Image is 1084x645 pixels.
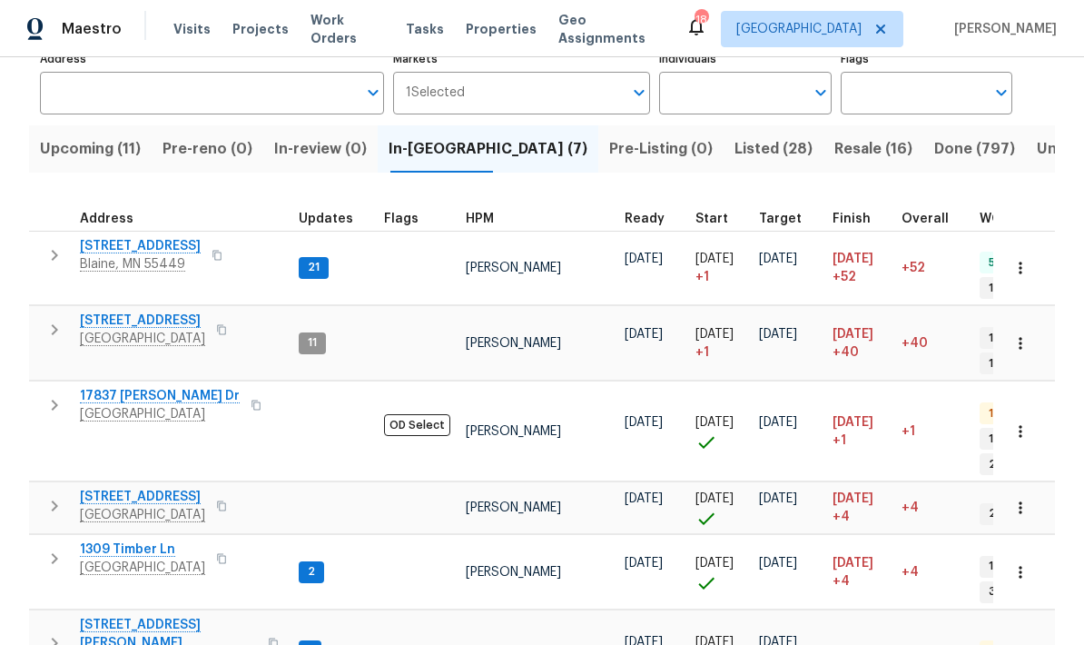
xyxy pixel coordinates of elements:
[393,54,651,64] label: Markets
[625,416,663,429] span: [DATE]
[609,136,713,162] span: Pre-Listing (0)
[625,253,663,265] span: [DATE]
[825,306,894,381] td: Scheduled to finish 40 day(s) late
[625,492,663,505] span: [DATE]
[40,54,384,64] label: Address
[902,213,949,225] span: Overall
[736,20,862,38] span: [GEOGRAPHIC_DATA]
[894,306,972,381] td: 40 day(s) past target finish date
[466,337,561,350] span: [PERSON_NAME]
[688,306,752,381] td: Project started 1 days late
[833,572,850,590] span: +4
[310,11,384,47] span: Work Orders
[695,343,709,362] span: + 1
[834,136,912,162] span: Resale (16)
[695,557,734,570] span: [DATE]
[981,559,1022,574] span: 1 WIP
[833,557,873,570] span: [DATE]
[989,80,1014,105] button: Open
[466,566,561,579] span: [PERSON_NAME]
[406,85,465,101] span: 1 Selected
[625,557,663,570] span: [DATE]
[80,213,133,225] span: Address
[894,482,972,534] td: 4 day(s) past target finish date
[833,432,846,450] span: +1
[406,23,444,35] span: Tasks
[902,425,915,438] span: +1
[981,281,1058,296] span: 1 Accepted
[808,80,833,105] button: Open
[695,253,734,265] span: [DATE]
[466,425,561,438] span: [PERSON_NAME]
[980,213,1079,225] span: WO Completion
[833,213,871,225] span: Finish
[981,356,1058,372] span: 1 Accepted
[688,535,752,610] td: Project started on time
[825,535,894,610] td: Scheduled to finish 4 day(s) late
[934,136,1015,162] span: Done (797)
[841,54,1012,64] label: Flags
[902,566,919,579] span: +4
[981,432,1030,447] span: 1 Sent
[163,136,252,162] span: Pre-reno (0)
[902,337,928,350] span: +40
[902,213,965,225] div: Days past target finish date
[40,136,141,162] span: Upcoming (11)
[173,20,211,38] span: Visits
[625,328,663,341] span: [DATE]
[558,11,664,47] span: Geo Assignments
[902,501,919,514] span: +4
[626,80,652,105] button: Open
[688,231,752,305] td: Project started 1 days late
[274,136,367,162] span: In-review (0)
[833,416,873,429] span: [DATE]
[625,213,665,225] span: Ready
[981,406,1020,422] span: 1 QC
[384,414,450,436] span: OD Select
[981,457,1060,472] span: 2 Accepted
[759,328,797,341] span: [DATE]
[902,262,925,274] span: +52
[981,331,1022,346] span: 1 WIP
[695,213,744,225] div: Actual renovation start date
[695,492,734,505] span: [DATE]
[734,136,813,162] span: Listed (28)
[301,564,322,580] span: 2
[981,255,1033,271] span: 5 Done
[695,268,709,286] span: + 1
[360,80,386,105] button: Open
[466,501,561,514] span: [PERSON_NAME]
[695,11,707,29] div: 18
[466,262,561,274] span: [PERSON_NAME]
[384,213,419,225] span: Flags
[695,416,734,429] span: [DATE]
[62,20,122,38] span: Maestro
[466,20,537,38] span: Properties
[825,482,894,534] td: Scheduled to finish 4 day(s) late
[389,136,587,162] span: In-[GEOGRAPHIC_DATA] (7)
[981,584,1060,600] span: 3 Accepted
[301,260,327,275] span: 21
[833,508,850,526] span: +4
[759,492,797,505] span: [DATE]
[825,231,894,305] td: Scheduled to finish 52 day(s) late
[833,213,887,225] div: Projected renovation finish date
[833,492,873,505] span: [DATE]
[947,20,1057,38] span: [PERSON_NAME]
[625,213,681,225] div: Earliest renovation start date (first business day after COE or Checkout)
[695,328,734,341] span: [DATE]
[894,231,972,305] td: 52 day(s) past target finish date
[833,253,873,265] span: [DATE]
[466,213,494,225] span: HPM
[833,328,873,341] span: [DATE]
[833,268,856,286] span: +52
[659,54,831,64] label: Individuals
[894,382,972,481] td: 1 day(s) past target finish date
[759,253,797,265] span: [DATE]
[759,213,818,225] div: Target renovation project end date
[299,213,353,225] span: Updates
[833,343,859,362] span: +40
[688,382,752,481] td: Project started on time
[981,506,1025,521] span: 2 WIP
[232,20,289,38] span: Projects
